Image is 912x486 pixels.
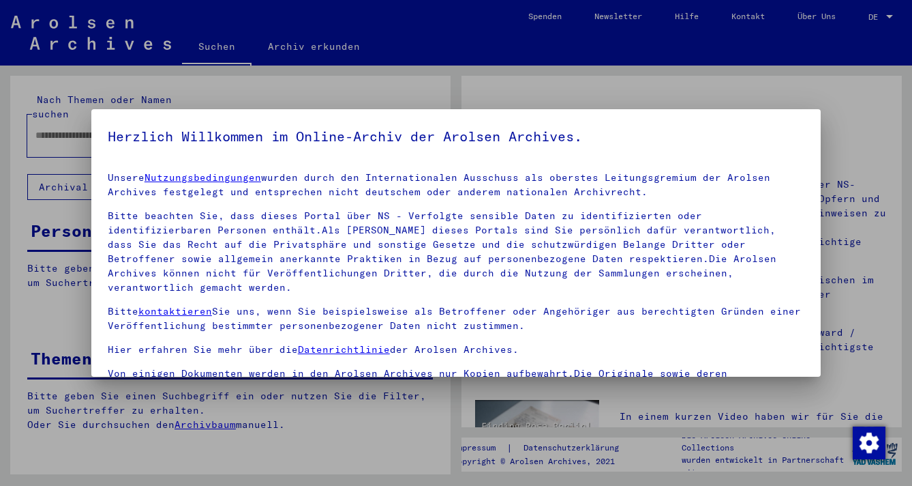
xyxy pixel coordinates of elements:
[108,209,804,295] p: Bitte beachten Sie, dass dieses Portal über NS - Verfolgte sensible Daten zu identifizierten oder...
[852,426,885,459] div: Zustimmung ändern
[145,171,261,184] a: Nutzungsbedingungen
[298,343,390,356] a: Datenrichtlinie
[108,343,804,357] p: Hier erfahren Sie mehr über die der Arolsen Archives.
[108,126,804,147] h5: Herzlich Willkommen im Online-Archiv der Arolsen Archives.
[108,171,804,199] p: Unsere wurden durch den Internationalen Ausschuss als oberstes Leitungsgremium der Arolsen Archiv...
[138,305,212,317] a: kontaktieren
[108,367,804,410] p: Von einigen Dokumenten werden in den Arolsen Archives nur Kopien aufbewahrt.Die Originale sowie d...
[108,304,804,333] p: Bitte Sie uns, wenn Sie beispielsweise als Betroffener oder Angehöriger aus berechtigten Gründen ...
[853,427,885,459] img: Zustimmung ändern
